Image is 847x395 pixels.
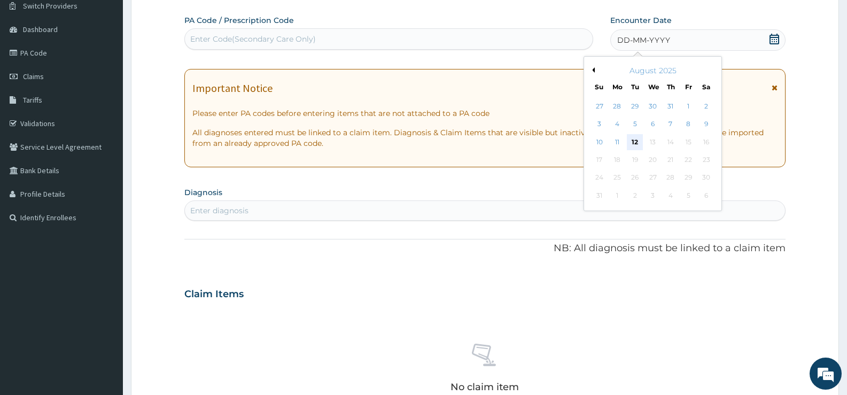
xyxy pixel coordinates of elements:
[648,82,657,91] div: We
[592,170,608,186] div: Not available Sunday, August 24th, 2025
[684,82,693,91] div: Fr
[56,60,180,74] div: Chat with us now
[23,95,42,105] span: Tariffs
[698,134,714,150] div: Not available Saturday, August 16th, 2025
[617,35,670,45] span: DD-MM-YYYY
[627,188,643,204] div: Not available Tuesday, September 2nd, 2025
[609,188,625,204] div: Not available Monday, September 1st, 2025
[62,125,147,233] span: We're online!
[23,25,58,34] span: Dashboard
[680,134,696,150] div: Not available Friday, August 15th, 2025
[663,188,679,204] div: Not available Thursday, September 4th, 2025
[631,82,640,91] div: Tu
[190,205,248,216] div: Enter diagnosis
[23,72,44,81] span: Claims
[645,152,661,168] div: Not available Wednesday, August 20th, 2025
[680,170,696,186] div: Not available Friday, August 29th, 2025
[592,117,608,133] div: Choose Sunday, August 3rd, 2025
[645,170,661,186] div: Not available Wednesday, August 27th, 2025
[184,187,222,198] label: Diagnosis
[680,188,696,204] div: Not available Friday, September 5th, 2025
[698,117,714,133] div: Choose Saturday, August 9th, 2025
[698,170,714,186] div: Not available Saturday, August 30th, 2025
[590,98,715,205] div: month 2025-08
[192,108,778,119] p: Please enter PA codes before entering items that are not attached to a PA code
[612,82,621,91] div: Mo
[645,98,661,114] div: Choose Wednesday, July 30th, 2025
[698,188,714,204] div: Not available Saturday, September 6th, 2025
[627,152,643,168] div: Not available Tuesday, August 19th, 2025
[702,82,711,91] div: Sa
[184,15,294,26] label: PA Code / Prescription Code
[663,134,679,150] div: Not available Thursday, August 14th, 2025
[627,170,643,186] div: Not available Tuesday, August 26th, 2025
[592,98,608,114] div: Choose Sunday, July 27th, 2025
[666,82,675,91] div: Th
[663,98,679,114] div: Choose Thursday, July 31st, 2025
[184,242,786,255] p: NB: All diagnosis must be linked to a claim item
[663,152,679,168] div: Not available Thursday, August 21st, 2025
[698,98,714,114] div: Choose Saturday, August 2nd, 2025
[192,127,778,149] p: All diagnoses entered must be linked to a claim item. Diagnosis & Claim Items that are visible bu...
[20,53,43,80] img: d_794563401_company_1708531726252_794563401
[698,152,714,168] div: Not available Saturday, August 23rd, 2025
[627,117,643,133] div: Choose Tuesday, August 5th, 2025
[680,98,696,114] div: Choose Friday, August 1st, 2025
[663,117,679,133] div: Choose Thursday, August 7th, 2025
[589,67,595,73] button: Previous Month
[184,289,244,300] h3: Claim Items
[609,117,625,133] div: Choose Monday, August 4th, 2025
[645,117,661,133] div: Choose Wednesday, August 6th, 2025
[645,188,661,204] div: Not available Wednesday, September 3rd, 2025
[627,98,643,114] div: Choose Tuesday, July 29th, 2025
[627,134,643,150] div: Choose Tuesday, August 12th, 2025
[588,65,717,76] div: August 2025
[592,134,608,150] div: Choose Sunday, August 10th, 2025
[5,273,204,311] textarea: Type your message and hit 'Enter'
[592,188,608,204] div: Not available Sunday, August 31st, 2025
[450,382,519,392] p: No claim item
[663,170,679,186] div: Not available Thursday, August 28th, 2025
[680,117,696,133] div: Choose Friday, August 8th, 2025
[592,152,608,168] div: Not available Sunday, August 17th, 2025
[680,152,696,168] div: Not available Friday, August 22nd, 2025
[609,152,625,168] div: Not available Monday, August 18th, 2025
[609,134,625,150] div: Choose Monday, August 11th, 2025
[595,82,604,91] div: Su
[609,98,625,114] div: Choose Monday, July 28th, 2025
[609,170,625,186] div: Not available Monday, August 25th, 2025
[610,15,672,26] label: Encounter Date
[190,34,316,44] div: Enter Code(Secondary Care Only)
[192,82,273,94] h1: Important Notice
[175,5,201,31] div: Minimize live chat window
[23,1,77,11] span: Switch Providers
[645,134,661,150] div: Not available Wednesday, August 13th, 2025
